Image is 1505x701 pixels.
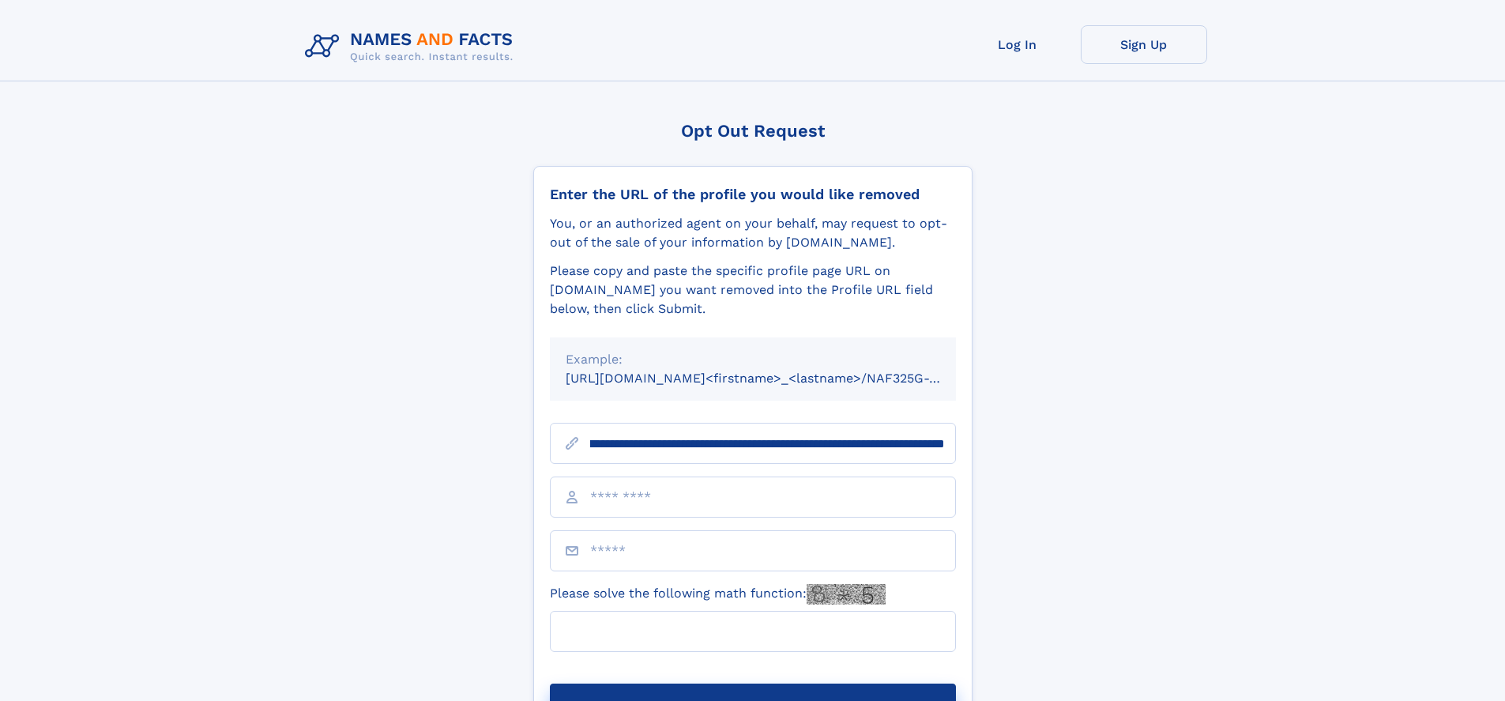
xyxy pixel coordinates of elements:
[566,350,940,369] div: Example:
[550,262,956,318] div: Please copy and paste the specific profile page URL on [DOMAIN_NAME] you want removed into the Pr...
[550,214,956,252] div: You, or an authorized agent on your behalf, may request to opt-out of the sale of your informatio...
[550,584,886,605] label: Please solve the following math function:
[566,371,986,386] small: [URL][DOMAIN_NAME]<firstname>_<lastname>/NAF325G-xxxxxxxx
[954,25,1081,64] a: Log In
[533,121,973,141] div: Opt Out Request
[550,186,956,203] div: Enter the URL of the profile you would like removed
[299,25,526,68] img: Logo Names and Facts
[1081,25,1207,64] a: Sign Up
